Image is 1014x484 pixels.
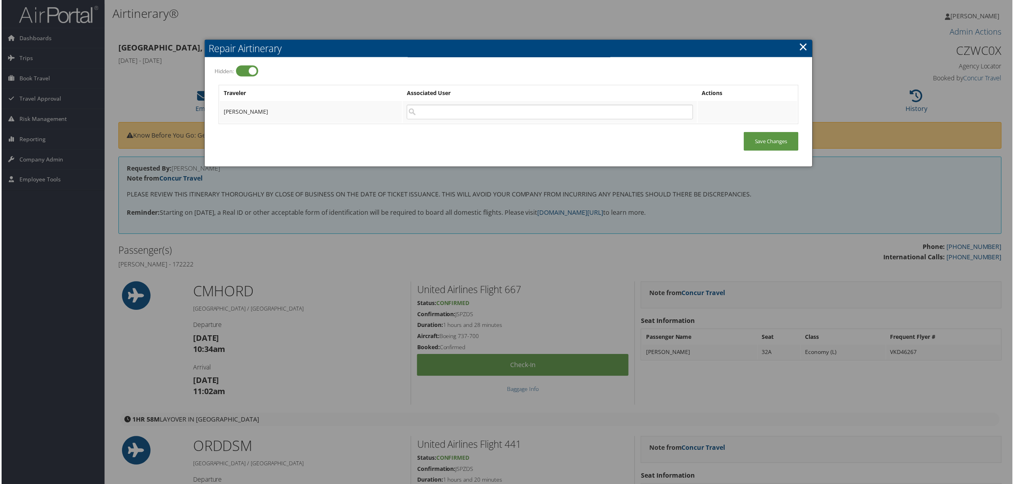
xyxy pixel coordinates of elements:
[219,86,402,101] th: Traveler
[204,40,813,57] h2: Repair Airtinerary
[699,86,798,101] th: Actions
[223,108,267,116] span: [PERSON_NAME]
[800,39,809,54] a: ×
[403,86,698,101] th: Associated User
[745,132,799,151] a: Save Changes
